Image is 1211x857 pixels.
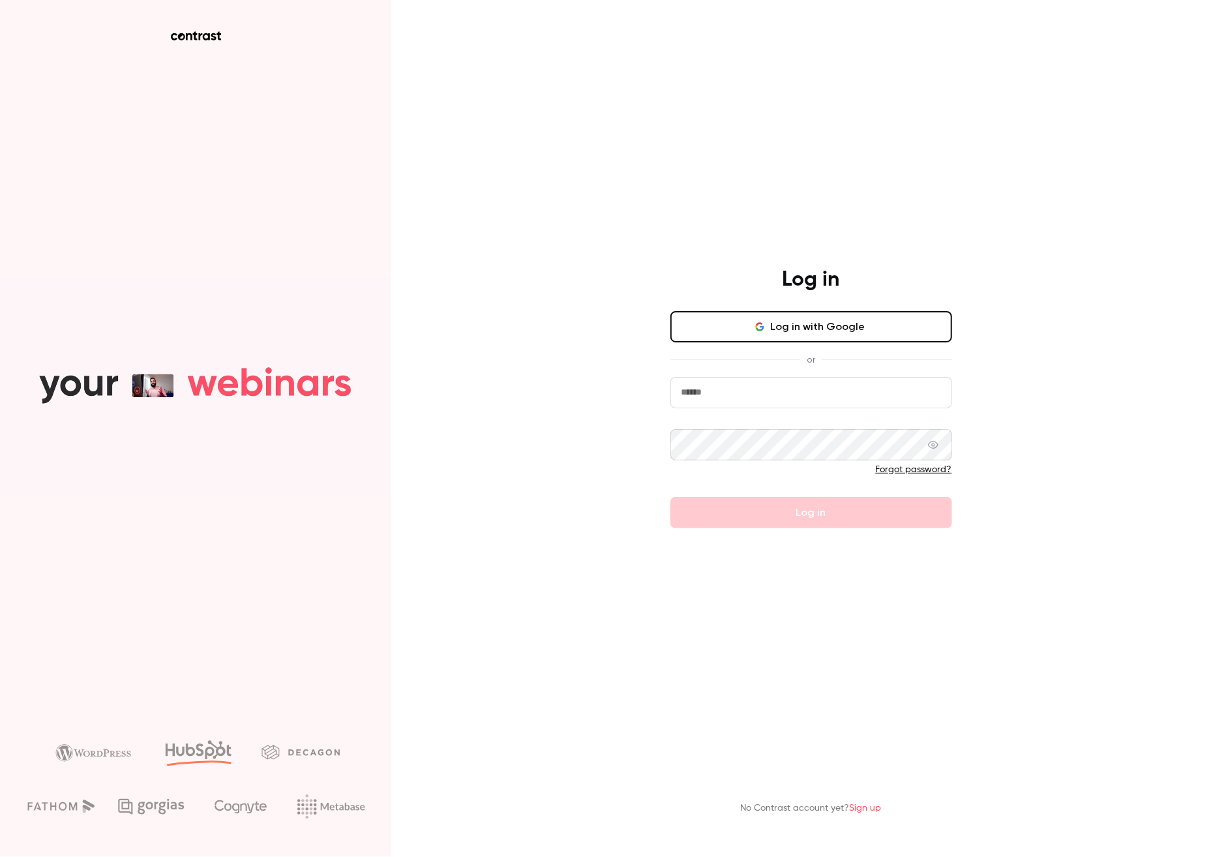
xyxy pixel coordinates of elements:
img: decagon [262,745,340,759]
button: Log in with Google [670,311,952,342]
h4: Log in [783,267,840,293]
span: or [800,353,822,367]
p: No Contrast account yet? [741,802,882,815]
a: Sign up [850,804,882,813]
a: Forgot password? [876,465,952,474]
